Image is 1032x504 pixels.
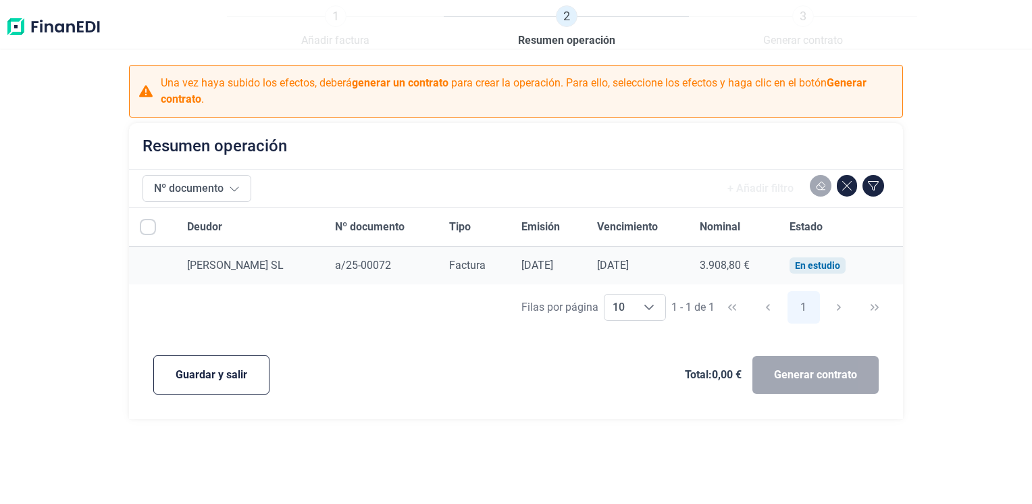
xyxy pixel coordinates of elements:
[685,367,742,383] span: Total: 0,00 €
[790,219,823,235] span: Estado
[153,355,269,395] button: Guardar y salir
[187,219,222,235] span: Deudor
[597,219,658,235] span: Vencimiento
[597,259,679,272] div: [DATE]
[604,295,633,320] span: 10
[795,260,840,271] div: En estudio
[449,219,471,235] span: Tipo
[449,259,486,272] span: Factura
[143,175,251,202] button: Nº documento
[858,291,891,324] button: Last Page
[176,367,247,383] span: Guardar y salir
[752,291,784,324] button: Previous Page
[633,295,665,320] div: Choose
[823,291,855,324] button: Next Page
[671,302,715,313] span: 1 - 1 de 1
[521,259,575,272] div: [DATE]
[335,259,391,272] span: a/25-00072
[521,299,598,316] div: Filas por página
[335,219,405,235] span: Nº documento
[518,5,615,49] a: 2Resumen operación
[187,259,284,272] span: [PERSON_NAME] SL
[140,219,156,235] div: All items unselected
[518,32,615,49] span: Resumen operación
[556,5,577,27] span: 2
[700,259,768,272] div: 3.908,80 €
[716,291,748,324] button: First Page
[700,219,740,235] span: Nominal
[143,136,287,155] h2: Resumen operación
[521,219,560,235] span: Emisión
[352,76,448,89] b: generar un contrato
[788,291,820,324] button: Page 1
[5,5,101,49] img: Logo de aplicación
[161,75,894,107] p: Una vez haya subido los efectos, deberá para crear la operación. Para ello, seleccione los efecto...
